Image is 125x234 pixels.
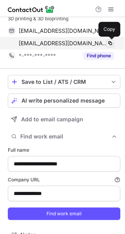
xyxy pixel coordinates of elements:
span: Find work email [20,133,111,140]
button: Find work email [8,207,120,220]
span: [EMAIL_ADDRESS][DOMAIN_NAME] [19,40,108,47]
button: save-profile-one-click [8,75,120,89]
span: Add to email campaign [21,116,83,122]
label: Company URL [8,176,120,183]
button: Reveal Button [83,52,114,60]
button: Add to email campaign [8,112,120,126]
button: AI write personalized message [8,94,120,108]
span: AI write personalized message [21,97,105,104]
button: Find work email [8,131,120,142]
img: ContactOut v5.3.10 [8,5,55,14]
span: [EMAIL_ADDRESS][DOMAIN_NAME] [19,27,108,34]
div: Save to List / ATS / CRM [21,79,107,85]
label: Full name [8,147,120,154]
